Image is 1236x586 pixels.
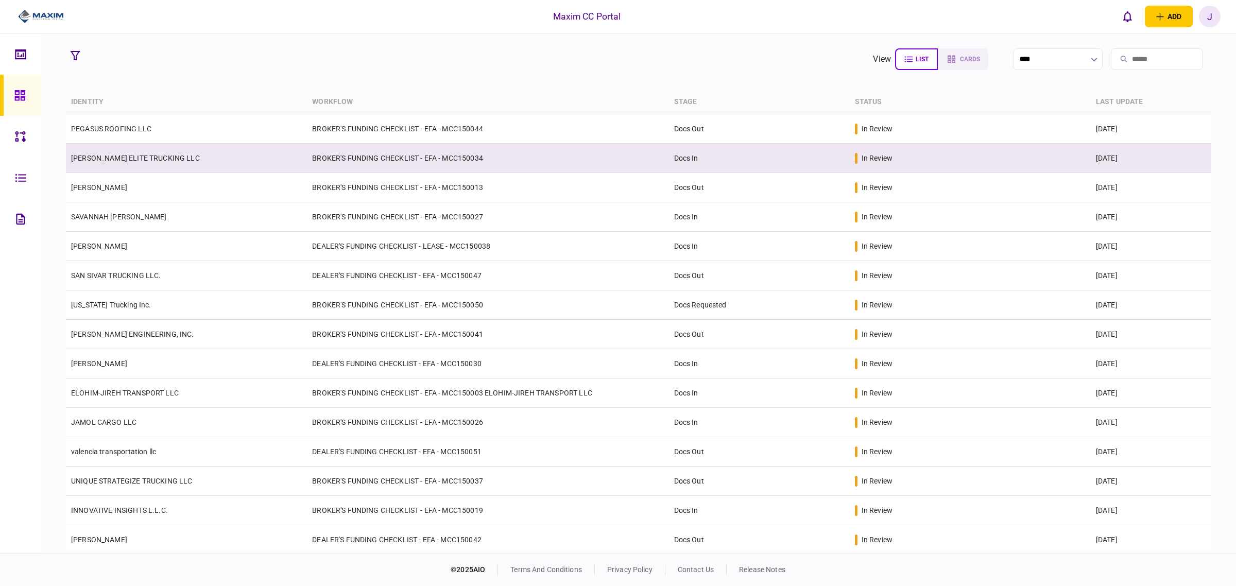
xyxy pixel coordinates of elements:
[1091,467,1211,496] td: [DATE]
[1199,6,1221,27] button: J
[862,417,892,427] div: in review
[669,437,850,467] td: Docs Out
[307,90,668,114] th: workflow
[71,389,179,397] a: ELOHIM-JIREH TRANSPORT LLC
[862,388,892,398] div: in review
[862,476,892,486] div: in review
[1091,408,1211,437] td: [DATE]
[862,329,892,339] div: in review
[1091,232,1211,261] td: [DATE]
[916,56,929,63] span: list
[307,202,668,232] td: BROKER'S FUNDING CHECKLIST - EFA - MCC150027
[307,144,668,173] td: BROKER'S FUNDING CHECKLIST - EFA - MCC150034
[1091,378,1211,408] td: [DATE]
[862,300,892,310] div: in review
[1091,525,1211,555] td: [DATE]
[669,90,850,114] th: stage
[862,358,892,369] div: in review
[850,90,1091,114] th: status
[895,48,938,70] button: list
[71,301,151,309] a: [US_STATE] Trucking Inc.
[669,173,850,202] td: Docs Out
[307,320,668,349] td: BROKER'S FUNDING CHECKLIST - EFA - MCC150041
[71,183,127,192] a: [PERSON_NAME]
[960,56,980,63] span: cards
[307,114,668,144] td: BROKER'S FUNDING CHECKLIST - EFA - MCC150044
[71,477,193,485] a: UNIQUE STRATEGIZE TRUCKING LLC
[669,496,850,525] td: Docs In
[71,271,161,280] a: SAN SIVAR TRUCKING LLC.
[1091,144,1211,173] td: [DATE]
[71,125,151,133] a: PEGASUS ROOFING LLC
[307,232,668,261] td: DEALER'S FUNDING CHECKLIST - LEASE - MCC150038
[510,565,582,574] a: terms and conditions
[553,10,621,23] div: Maxim CC Portal
[862,212,892,222] div: in review
[862,446,892,457] div: in review
[1091,349,1211,378] td: [DATE]
[862,124,892,134] div: in review
[1091,173,1211,202] td: [DATE]
[1091,114,1211,144] td: [DATE]
[1091,437,1211,467] td: [DATE]
[71,213,166,221] a: SAVANNAH [PERSON_NAME]
[451,564,498,575] div: © 2025 AIO
[678,565,714,574] a: contact us
[1091,290,1211,320] td: [DATE]
[1091,496,1211,525] td: [DATE]
[669,232,850,261] td: Docs In
[669,261,850,290] td: Docs Out
[862,153,892,163] div: in review
[307,437,668,467] td: DEALER'S FUNDING CHECKLIST - EFA - MCC150051
[18,9,64,24] img: client company logo
[607,565,653,574] a: privacy policy
[307,525,668,555] td: DEALER'S FUNDING CHECKLIST - EFA - MCC150042
[71,418,136,426] a: JAMOL CARGO LLC
[862,270,892,281] div: in review
[1091,202,1211,232] td: [DATE]
[669,144,850,173] td: Docs In
[1117,6,1139,27] button: open notifications list
[71,536,127,544] a: [PERSON_NAME]
[66,90,307,114] th: identity
[307,408,668,437] td: BROKER'S FUNDING CHECKLIST - EFA - MCC150026
[71,506,168,514] a: INNOVATIVE INSIGHTS L.L.C.
[71,242,127,250] a: [PERSON_NAME]
[307,290,668,320] td: BROKER'S FUNDING CHECKLIST - EFA - MCC150050
[1091,261,1211,290] td: [DATE]
[862,535,892,545] div: in review
[71,154,200,162] a: [PERSON_NAME] ELITE TRUCKING LLC
[307,378,668,408] td: BROKER'S FUNDING CHECKLIST - EFA - MCC150003 ELOHIM-JIREH TRANSPORT LLC
[669,525,850,555] td: Docs Out
[862,241,892,251] div: in review
[307,349,668,378] td: DEALER'S FUNDING CHECKLIST - EFA - MCC150030
[1145,6,1193,27] button: open adding identity options
[307,261,668,290] td: DEALER'S FUNDING CHECKLIST - EFA - MCC150047
[669,202,850,232] td: Docs In
[669,320,850,349] td: Docs Out
[862,182,892,193] div: in review
[71,330,194,338] a: [PERSON_NAME] ENGINEERING, INC.
[862,505,892,515] div: in review
[669,290,850,320] td: Docs Requested
[739,565,785,574] a: release notes
[669,114,850,144] td: Docs Out
[669,349,850,378] td: Docs In
[307,173,668,202] td: BROKER'S FUNDING CHECKLIST - EFA - MCC150013
[938,48,988,70] button: cards
[873,53,891,65] div: view
[669,467,850,496] td: Docs Out
[669,408,850,437] td: Docs In
[307,496,668,525] td: BROKER'S FUNDING CHECKLIST - EFA - MCC150019
[71,359,127,368] a: [PERSON_NAME]
[71,447,156,456] a: valencia transportation llc
[1091,90,1211,114] th: last update
[1091,320,1211,349] td: [DATE]
[307,467,668,496] td: BROKER'S FUNDING CHECKLIST - EFA - MCC150037
[669,378,850,408] td: Docs In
